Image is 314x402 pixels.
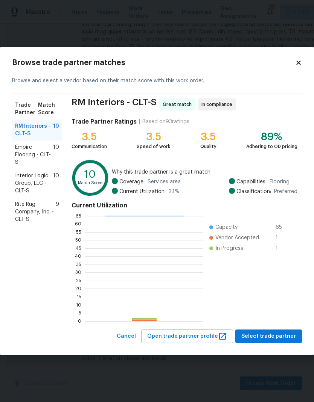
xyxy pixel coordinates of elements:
span: Open trade partner profile [147,332,227,341]
span: RM Interiors - CLT-S [72,98,157,110]
h4: Current Utilization [72,202,297,209]
span: Classification: [236,188,271,195]
text: 15 [77,295,81,299]
span: 9 [56,201,59,223]
span: 10 [53,172,59,195]
text: 20 [75,286,81,291]
button: Select trade partner [235,329,302,343]
div: Speed of work [137,143,170,150]
div: Browse and select a vendor based on their match score with this work order. [12,68,302,94]
text: 40 [75,254,81,258]
h4: Trade Partner Ratings [72,118,137,125]
div: 3.5 [200,133,216,141]
text: 55 [76,230,81,234]
span: In Progress [215,245,243,252]
span: Current Utilization: [119,188,166,195]
div: 3.5 [72,133,107,141]
span: 65 [276,224,288,231]
span: 3.1 % [169,188,179,195]
div: 89% [246,133,297,141]
button: Cancel [114,329,139,343]
span: Rite Rug Company, Inc. - CLT-S [15,201,56,223]
div: Adhering to OD pricing [246,143,297,150]
span: Why this trade partner is a great match: [112,168,297,176]
span: Select trade partner [241,332,296,341]
text: 10 [76,302,81,307]
span: 10 [53,122,59,138]
text: 30 [75,270,81,275]
div: | [137,118,142,125]
span: 10 [53,144,59,166]
text: 5 [79,311,81,315]
span: Capabilities: [236,178,267,186]
div: Quality [200,143,216,150]
span: Empire Flooring - CLT-S [15,144,53,166]
span: In compliance [201,101,235,108]
h2: Browse trade partner matches [12,59,295,66]
span: Match Score [38,101,59,116]
span: Preferred [274,188,297,195]
button: Open trade partner profile [141,329,233,343]
div: Communication [72,143,107,150]
span: Flooring [270,178,290,186]
span: Interior Logic Group, LLC - CLT-S [15,172,53,195]
span: Great match [163,101,195,108]
span: Vendor Accepted [215,234,259,242]
span: Capacity [215,224,238,231]
span: Trade Partner [15,101,38,116]
span: Services area [148,178,181,186]
text: 25 [76,278,81,283]
text: 10 [84,169,96,180]
span: 1 [276,245,288,252]
span: Cancel [117,332,136,341]
text: 60 [75,222,81,226]
span: Coverage: [119,178,145,186]
text: 50 [75,238,81,242]
text: 65 [76,213,81,218]
text: 35 [76,262,81,266]
span: 1 [276,234,288,242]
div: 3.5 [137,133,170,141]
text: 0 [78,319,81,323]
text: 45 [76,246,81,250]
text: Match Score [78,181,102,185]
span: RM Interiors - CLT-S [15,122,53,138]
div: Based on 93 ratings [142,118,189,125]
